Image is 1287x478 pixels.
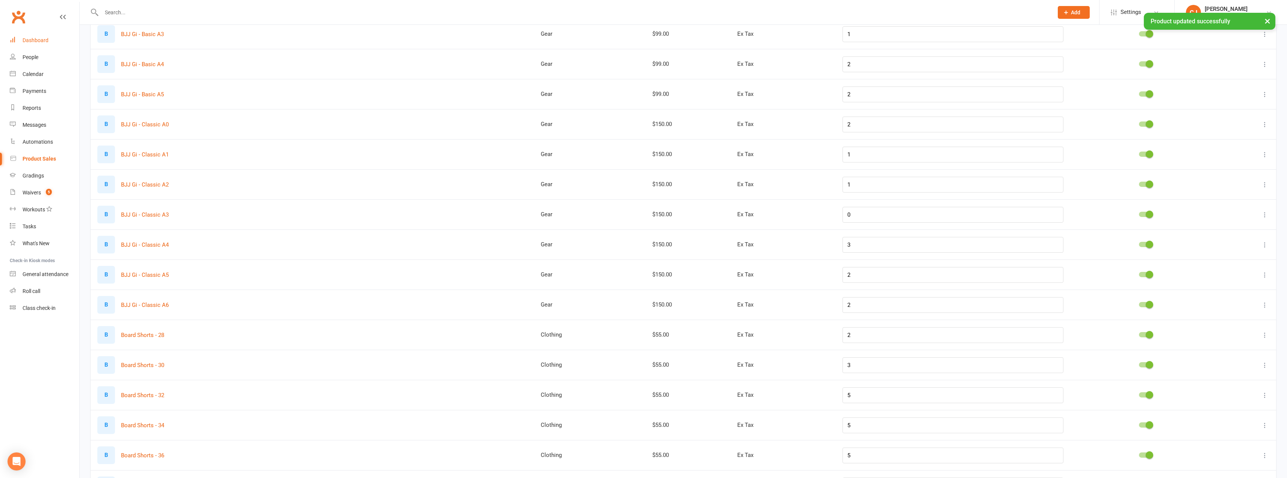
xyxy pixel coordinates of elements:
[737,241,829,248] div: Ex Tax
[97,326,115,344] div: Board Shorts - 28
[121,391,164,400] button: Board Shorts - 32
[8,452,26,470] div: Open Intercom Messenger
[541,272,639,278] div: Gear
[97,356,115,374] div: Board Shorts - 30
[23,271,68,277] div: General attendance
[652,452,724,458] div: $55.00
[737,332,829,338] div: Ex Tax
[23,122,46,128] div: Messages
[737,302,829,308] div: Ex Tax
[541,121,639,127] div: Gear
[121,421,164,430] button: Board Shorts - 34
[1144,13,1275,30] div: Product updated successfully
[652,181,724,188] div: $150.00
[1205,12,1250,19] div: The PIT [US_STATE]
[652,211,724,218] div: $150.00
[97,416,115,434] div: Board Shorts - 34
[23,37,48,43] div: Dashboard
[97,146,115,163] div: BJJ Gi - Classic A1
[10,266,79,283] a: General attendance kiosk mode
[1121,4,1141,21] span: Settings
[23,71,44,77] div: Calendar
[23,206,45,212] div: Workouts
[10,134,79,150] a: Automations
[97,386,115,404] div: Board Shorts - 32
[23,240,50,246] div: What's New
[23,139,53,145] div: Automations
[1261,13,1274,29] button: ×
[23,105,41,111] div: Reports
[121,30,164,39] button: BJJ Gi - Basic A3
[23,305,56,311] div: Class check-in
[121,90,164,99] button: BJJ Gi - Basic A5
[1186,5,1201,20] div: CJ
[23,190,41,196] div: Waivers
[652,362,724,368] div: $55.00
[541,392,639,398] div: Clothing
[737,181,829,188] div: Ex Tax
[121,60,164,69] button: BJJ Gi - Basic A4
[121,361,164,370] button: Board Shorts - 30
[737,392,829,398] div: Ex Tax
[541,211,639,218] div: Gear
[652,272,724,278] div: $150.00
[23,54,38,60] div: People
[10,117,79,134] a: Messages
[97,176,115,193] div: BJJ Gi - Classic A2
[652,61,724,67] div: $99.00
[10,83,79,100] a: Payments
[1058,6,1090,19] button: Add
[1205,6,1250,12] div: [PERSON_NAME]
[10,167,79,184] a: Gradings
[97,115,115,133] div: BJJ Gi - Classic A0
[652,332,724,338] div: $55.00
[10,32,79,49] a: Dashboard
[10,201,79,218] a: Workouts
[541,241,639,248] div: Gear
[541,332,639,338] div: Clothing
[652,31,724,37] div: $99.00
[121,120,169,129] button: BJJ Gi - Classic A0
[652,422,724,428] div: $55.00
[1071,9,1080,15] span: Add
[23,223,36,229] div: Tasks
[97,266,115,284] div: BJJ Gi - Classic A5
[652,91,724,97] div: $99.00
[541,31,639,37] div: Gear
[10,150,79,167] a: Product Sales
[541,61,639,67] div: Gear
[97,446,115,464] div: Board Shorts - 36
[99,7,1048,18] input: Search...
[737,31,829,37] div: Ex Tax
[97,296,115,314] div: BJJ Gi - Classic A6
[652,121,724,127] div: $150.00
[121,150,169,159] button: BJJ Gi - Classic A1
[97,236,115,253] div: BJJ Gi - Classic A4
[46,189,52,195] span: 5
[121,240,169,249] button: BJJ Gi - Classic A4
[23,288,40,294] div: Roll call
[10,218,79,235] a: Tasks
[97,55,115,73] div: BJJ Gi - Basic A4
[121,270,169,279] button: BJJ Gi - Classic A5
[23,173,44,179] div: Gradings
[541,91,639,97] div: Gear
[10,184,79,201] a: Waivers 5
[737,91,829,97] div: Ex Tax
[737,151,829,158] div: Ex Tax
[541,151,639,158] div: Gear
[23,156,56,162] div: Product Sales
[541,422,639,428] div: Clothing
[652,302,724,308] div: $150.00
[10,300,79,317] a: Class kiosk mode
[652,241,724,248] div: $150.00
[737,61,829,67] div: Ex Tax
[737,211,829,218] div: Ex Tax
[541,362,639,368] div: Clothing
[737,422,829,428] div: Ex Tax
[10,49,79,66] a: People
[121,210,169,219] button: BJJ Gi - Classic A3
[652,392,724,398] div: $55.00
[97,206,115,223] div: BJJ Gi - Classic A3
[737,362,829,368] div: Ex Tax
